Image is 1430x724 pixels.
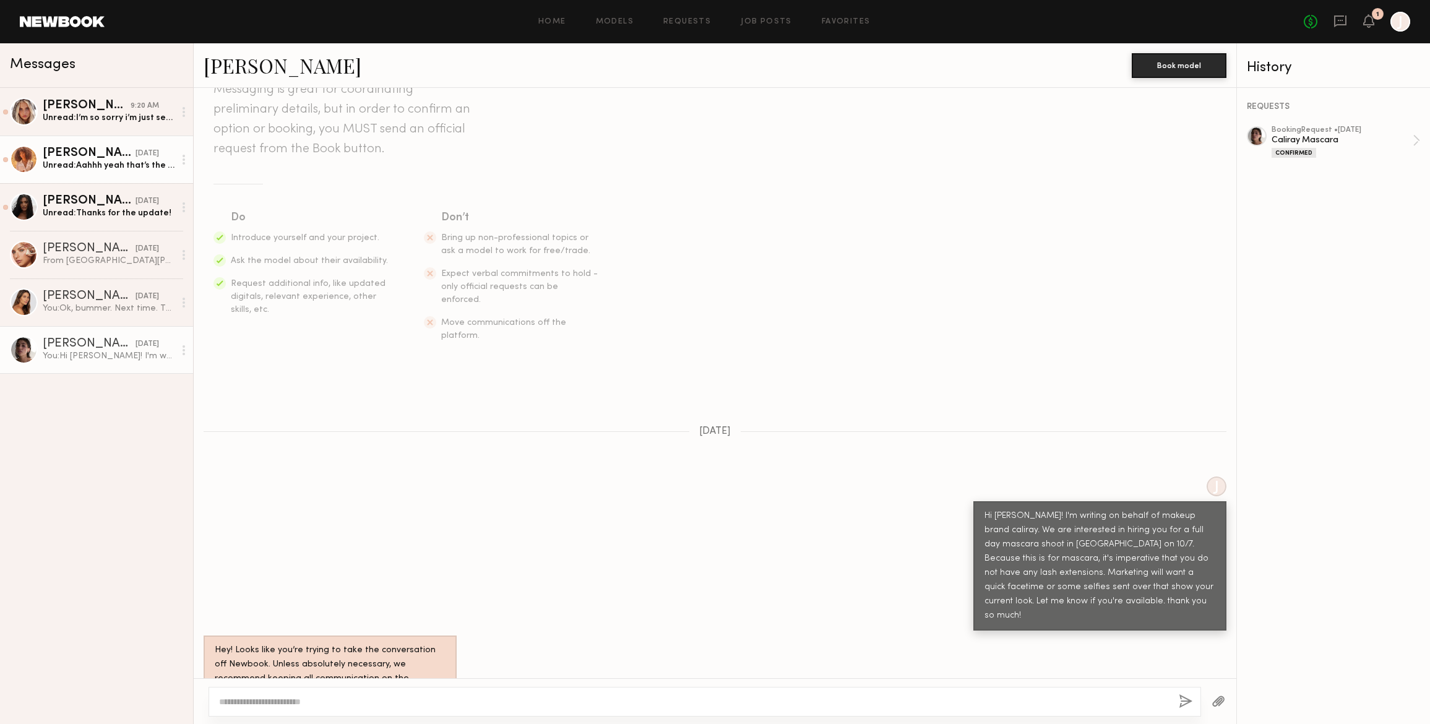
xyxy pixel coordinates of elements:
[43,350,174,362] div: You: Hi [PERSON_NAME]! I'm writing on behalf of makeup brand caliray. We are interested in hiring...
[215,644,446,700] div: Hey! Looks like you’re trying to take the conversation off Newbook. Unless absolutely necessary, ...
[441,319,566,340] span: Move communications off the platform.
[1272,148,1316,158] div: Confirmed
[136,338,159,350] div: [DATE]
[136,243,159,255] div: [DATE]
[231,280,385,314] span: Request additional info, like updated digitals, relevant experience, other skills, etc.
[43,147,136,160] div: [PERSON_NAME]
[43,207,174,219] div: Unread: Thanks for the update!
[699,426,731,437] span: [DATE]
[984,509,1215,623] div: Hi [PERSON_NAME]! I'm writing on behalf of makeup brand caliray. We are interested in hiring you ...
[1132,53,1226,78] button: Book model
[1272,126,1413,134] div: booking Request • [DATE]
[136,291,159,303] div: [DATE]
[136,196,159,207] div: [DATE]
[136,148,159,160] div: [DATE]
[43,100,131,112] div: [PERSON_NAME]
[231,234,379,242] span: Introduce yourself and your project.
[43,338,136,350] div: [PERSON_NAME]
[1272,134,1413,146] div: Caliray Mascara
[741,18,792,26] a: Job Posts
[43,160,174,171] div: Unread: Aahhh yeah that’s the kind that freaks me out haha. But we can feel it out for sure.
[204,52,361,79] a: [PERSON_NAME]
[538,18,566,26] a: Home
[43,255,174,267] div: From [GEOGRAPHIC_DATA][PERSON_NAME]
[213,40,473,159] header: Keep direct messages professional and related only to paid job opportunities. Messaging is great ...
[231,257,388,265] span: Ask the model about their availability.
[1132,59,1226,70] a: Book model
[43,195,136,207] div: [PERSON_NAME]
[1247,61,1420,75] div: History
[663,18,711,26] a: Requests
[1390,12,1410,32] a: J
[43,243,136,255] div: [PERSON_NAME]
[822,18,871,26] a: Favorites
[596,18,634,26] a: Models
[43,290,136,303] div: [PERSON_NAME]
[1376,11,1379,18] div: 1
[1272,126,1420,158] a: bookingRequest •[DATE]Caliray MascaraConfirmed
[1247,103,1420,111] div: REQUESTS
[441,234,590,255] span: Bring up non-professional topics or ask a model to work for free/trade.
[43,112,174,124] div: Unread: I’m so sorry i’m just seeing this,, I had a family emergency with my grandma and had to l...
[231,209,389,226] div: Do
[441,270,598,304] span: Expect verbal commitments to hold - only official requests can be enforced.
[441,209,600,226] div: Don’t
[43,303,174,314] div: You: Ok, bummer. Next time. Thanks!
[10,58,75,72] span: Messages
[131,100,159,112] div: 9:20 AM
